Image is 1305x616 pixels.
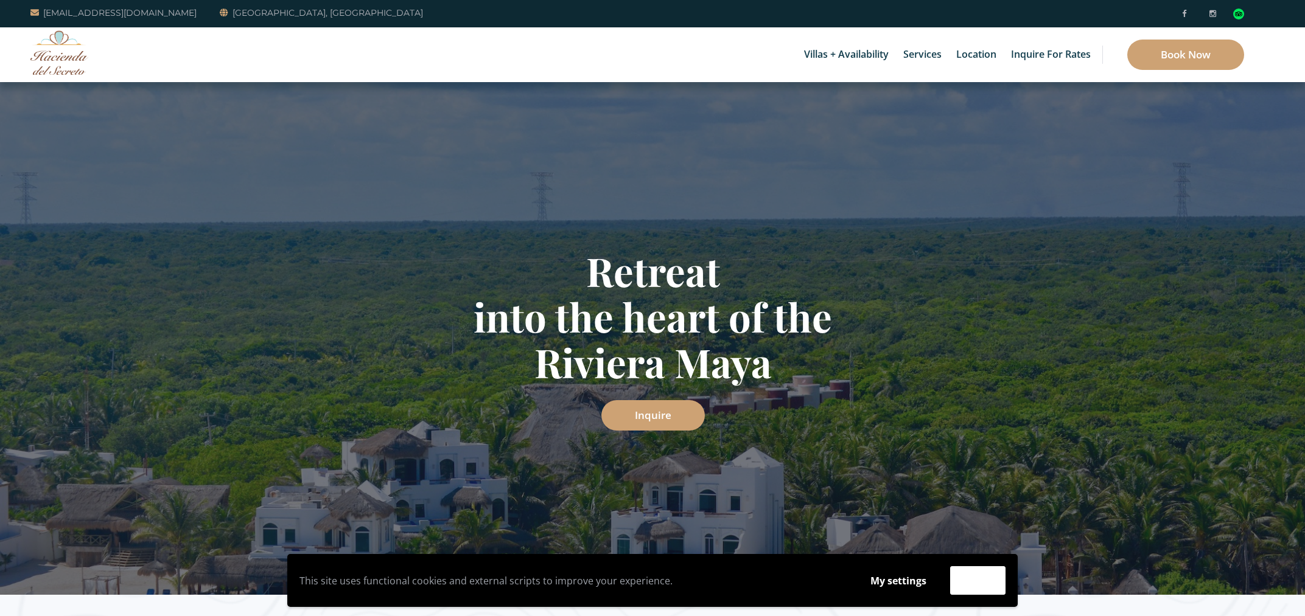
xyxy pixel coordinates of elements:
[859,567,938,595] button: My settings
[1005,27,1097,82] a: Inquire for Rates
[601,400,705,431] a: Inquire
[950,27,1002,82] a: Location
[1127,40,1244,70] a: Book Now
[299,572,847,590] p: This site uses functional cookies and external scripts to improve your experience.
[220,5,423,20] a: [GEOGRAPHIC_DATA], [GEOGRAPHIC_DATA]
[798,27,895,82] a: Villas + Availability
[297,248,1009,385] h1: Retreat into the heart of the Riviera Maya
[1233,9,1244,19] div: Read traveler reviews on Tripadvisor
[30,30,88,75] img: Awesome Logo
[897,27,948,82] a: Services
[30,5,197,20] a: [EMAIL_ADDRESS][DOMAIN_NAME]
[950,566,1006,595] button: Accept
[1233,9,1244,19] img: Tripadvisor_logomark.svg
